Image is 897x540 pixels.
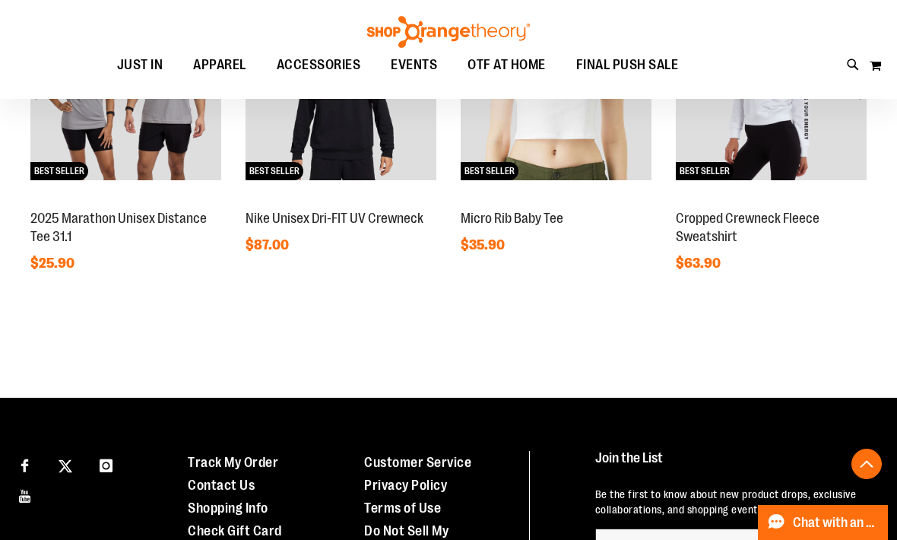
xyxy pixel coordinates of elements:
[11,451,38,478] a: Visit our Facebook page
[364,478,447,493] a: Privacy Policy
[261,48,376,83] a: ACCESSORIES
[102,48,179,83] a: JUST IN
[676,256,723,271] span: $63.90
[277,48,361,82] span: ACCESSORIES
[246,211,423,226] a: Nike Unisex Dri-FIT UV Crewneck
[676,194,867,206] a: Cropped Crewneck Fleece SweatshirtNEWBEST SELLER
[364,455,471,470] a: Customer Service
[461,211,563,226] a: Micro Rib Baby Tee
[365,16,532,48] img: Shop Orangetheory
[468,48,546,82] span: OTF AT HOME
[188,478,255,493] a: Contact Us
[452,48,561,83] a: OTF AT HOME
[851,449,882,479] button: Back To Top
[246,162,303,180] span: BEST SELLER
[561,48,694,83] a: FINAL PUSH SALE
[30,211,207,244] a: 2025 Marathon Unisex Distance Tee 31.1
[11,481,38,508] a: Visit our Youtube page
[461,237,507,253] span: $35.90
[246,237,291,253] span: $87.00
[117,48,163,82] span: JUST IN
[576,48,679,82] span: FINAL PUSH SALE
[52,451,79,478] a: Visit our X page
[246,194,436,206] a: Nike Unisex Dri-FIT UV CrewneckNEWBEST SELLER
[178,48,261,83] a: APPAREL
[188,455,278,470] a: Track My Order
[461,162,518,180] span: BEST SELLER
[376,48,452,83] a: EVENTS
[30,194,221,206] a: 2025 Marathon Unisex Distance Tee 31.1NEWBEST SELLER
[461,194,651,206] a: Micro Rib Baby TeeNEWBEST SELLER
[30,162,88,180] span: BEST SELLER
[595,451,871,479] h4: Join the List
[676,211,819,244] a: Cropped Crewneck Fleece Sweatshirt
[93,451,119,478] a: Visit our Instagram page
[676,162,734,180] span: BEST SELLER
[193,48,246,82] span: APPAREL
[391,48,437,82] span: EVENTS
[30,256,77,271] span: $25.90
[59,459,72,473] img: Twitter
